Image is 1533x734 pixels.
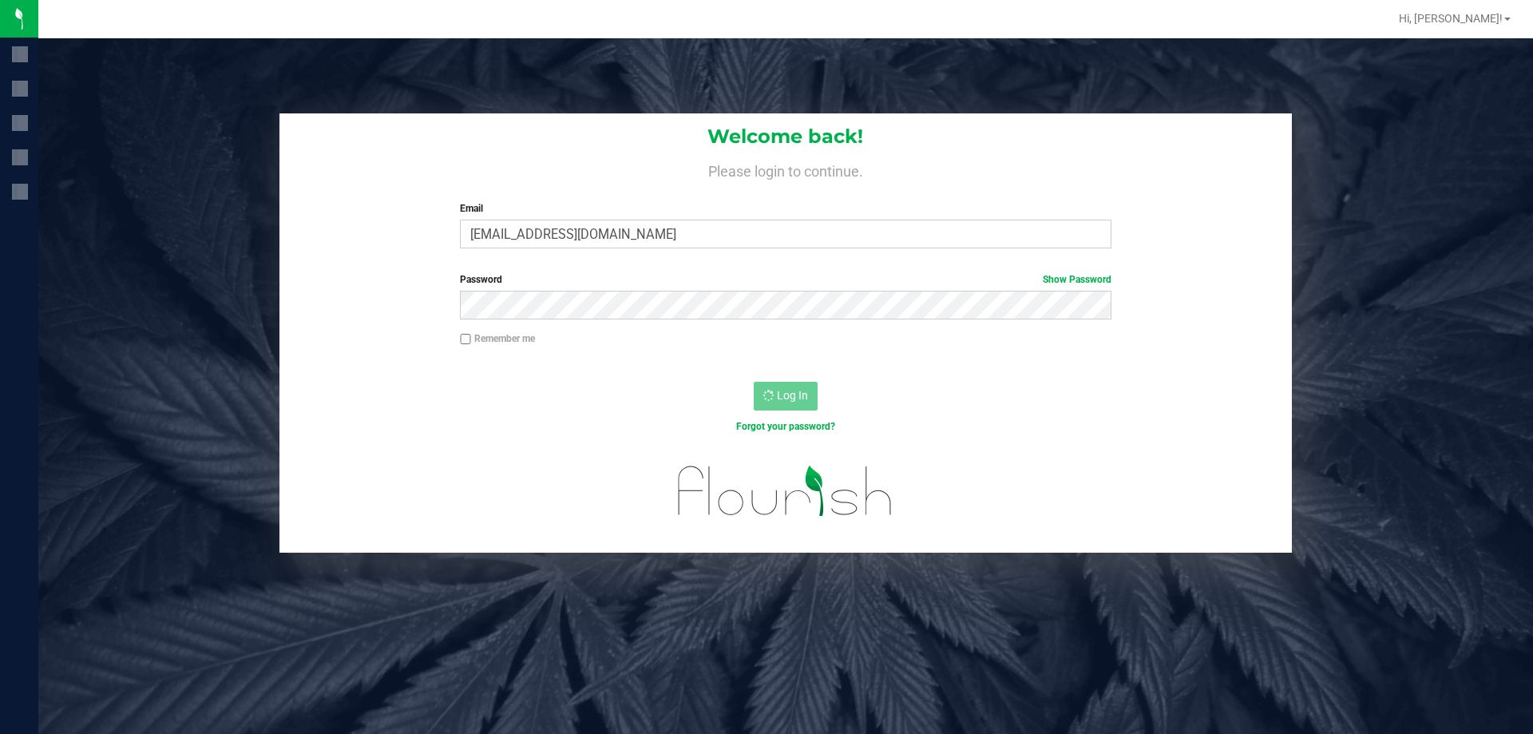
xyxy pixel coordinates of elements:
[279,160,1292,179] h4: Please login to continue.
[460,334,471,345] input: Remember me
[659,450,912,532] img: flourish_logo.svg
[754,382,818,411] button: Log In
[736,421,835,432] a: Forgot your password?
[460,274,502,285] span: Password
[1043,274,1111,285] a: Show Password
[1399,12,1503,25] span: Hi, [PERSON_NAME]!
[460,331,535,346] label: Remember me
[460,201,1111,216] label: Email
[279,126,1292,147] h1: Welcome back!
[777,389,808,402] span: Log In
